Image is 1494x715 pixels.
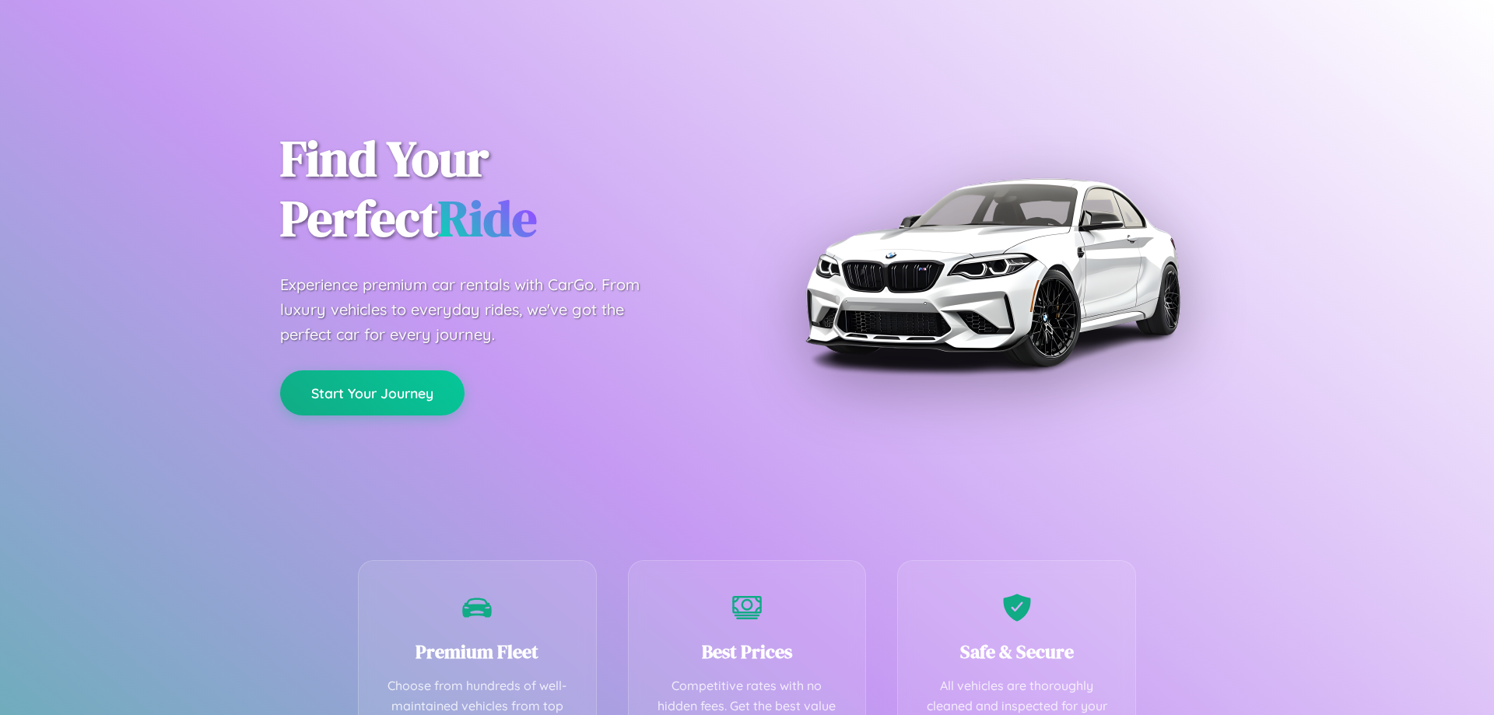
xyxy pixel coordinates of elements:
[280,272,669,347] p: Experience premium car rentals with CarGo. From luxury vehicles to everyday rides, we've got the ...
[280,370,465,415] button: Start Your Journey
[921,639,1112,664] h3: Safe & Secure
[382,639,573,664] h3: Premium Fleet
[652,639,843,664] h3: Best Prices
[438,184,537,252] span: Ride
[280,129,724,249] h1: Find Your Perfect
[798,78,1187,467] img: Premium BMW car rental vehicle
